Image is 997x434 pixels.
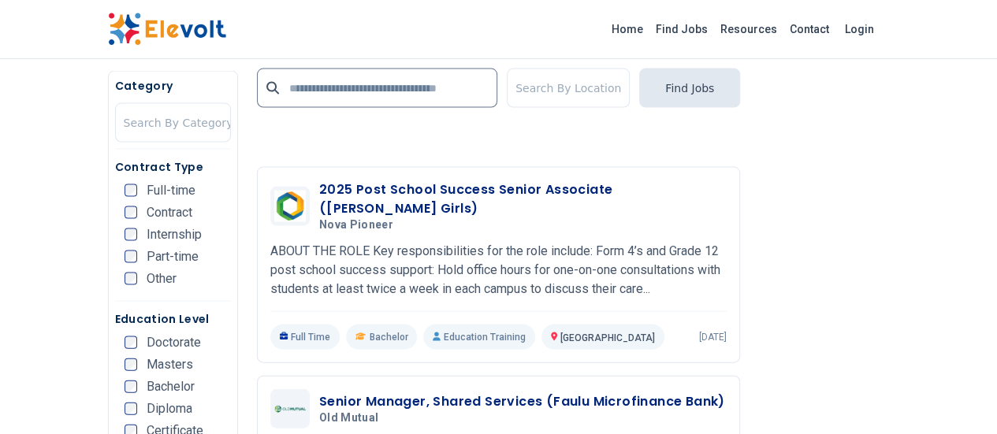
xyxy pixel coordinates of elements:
p: Education Training [423,325,534,350]
input: Masters [125,358,137,371]
p: [DATE] [699,331,727,343]
span: Old Mutual [319,411,379,425]
span: [GEOGRAPHIC_DATA] [560,332,655,343]
input: Doctorate [125,336,137,349]
span: Contract [147,206,192,219]
span: Other [147,273,177,285]
p: Full Time [270,325,340,350]
img: Nova Pioneer [274,191,306,222]
a: Home [605,17,649,42]
span: Bachelor [369,331,407,343]
input: Other [125,273,137,285]
button: Find Jobs [639,69,740,108]
a: Find Jobs [649,17,714,42]
a: Login [835,13,884,45]
span: Full-time [147,184,195,197]
h5: Education Level [115,311,231,327]
input: Bachelor [125,380,137,393]
span: Diploma [147,402,192,415]
a: Resources [714,17,783,42]
img: Old Mutual [274,393,306,425]
a: Nova Pioneer2025 Post School Success Senior Associate ([PERSON_NAME] Girls)Nova PioneerABOUT THE ... [270,180,727,350]
input: Internship [125,228,137,241]
input: Diploma [125,402,137,415]
p: ABOUT THE ROLE Key responsibilities for the role include: Form 4’s and Grade 12 post school succe... [270,242,727,299]
input: Contract [125,206,137,219]
input: Full-time [125,184,137,197]
span: Nova Pioneer [319,218,393,232]
a: Contact [783,17,835,42]
span: Doctorate [147,336,201,349]
span: Internship [147,228,202,241]
span: Bachelor [147,380,195,393]
img: Elevolt [108,13,226,46]
span: Masters [147,358,193,371]
h3: Senior Manager, Shared Services (Faulu Microfinance Bank) [319,392,725,411]
h5: Contract Type [115,159,231,175]
span: Part-time [147,250,199,263]
iframe: Chat Widget [918,358,997,434]
h5: Category [115,78,231,94]
h3: 2025 Post School Success Senior Associate ([PERSON_NAME] Girls) [319,180,727,218]
input: Part-time [125,250,137,263]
